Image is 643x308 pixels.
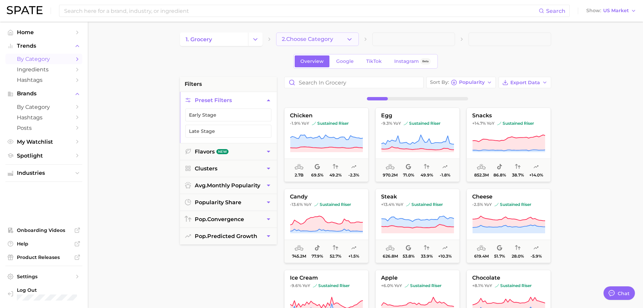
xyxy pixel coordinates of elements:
[314,203,318,207] img: sustained riser
[420,173,433,177] span: 49.9%
[493,173,506,177] span: 86.8%
[295,163,303,171] span: average monthly popularity: Very High Popularity
[404,121,408,125] img: sustained riser
[315,244,320,252] span: popularity share: TikTok
[5,102,82,112] a: by Category
[381,202,395,207] span: +13.4%
[63,5,539,17] input: Search here for a brand, industry, or ingredient
[403,173,414,177] span: 71.0%
[333,163,338,171] span: popularity convergence: Medium Convergence
[383,173,398,177] span: 970.2m
[529,173,543,177] span: +14.0%
[404,121,440,126] span: sustained riser
[5,150,82,161] a: Spotlight
[285,77,423,88] input: Search in grocery
[5,239,82,249] a: Help
[477,244,486,252] span: average monthly popularity: Very High Popularity
[512,173,524,177] span: 38.7%
[406,202,443,207] span: sustained riser
[17,152,71,159] span: Spotlight
[17,254,71,260] span: Product Releases
[474,254,488,259] span: 619.4m
[497,121,534,126] span: sustained riser
[495,283,532,288] span: sustained riser
[185,109,271,121] button: Early Stage
[180,92,277,109] button: Preset Filters
[360,55,387,67] a: TikTok
[472,283,483,288] span: +8.1%
[17,287,90,293] span: Log Out
[195,199,241,206] span: popularity share
[313,283,350,288] span: sustained riser
[17,77,71,83] span: Hashtags
[530,254,541,259] span: -5.9%
[17,29,71,35] span: Home
[348,254,359,259] span: +1.5%
[426,77,496,88] button: Sort ByPopularity
[396,202,403,207] span: YoY
[421,254,432,259] span: 33.9%
[495,284,499,288] img: sustained riser
[375,108,460,182] button: egg-9.3% YoYsustained risersustained riser970.2m71.0%49.9%-1.8%
[17,91,71,97] span: Brands
[389,55,436,67] a: InstagramBeta
[467,113,551,119] span: snacks
[487,121,494,126] span: YoY
[466,108,551,182] button: snacks+14.7% YoYsustained risersustained riser852.3m86.8%38.7%+14.0%
[180,177,277,194] button: avg.monthly popularity
[17,114,71,121] span: Hashtags
[295,173,303,177] span: 2.7b
[430,80,449,84] span: Sort By
[497,244,502,252] span: popularity share: Google
[494,254,505,259] span: 51.7%
[333,244,338,252] span: popularity convergence: Medium Convergence
[17,66,71,73] span: Ingredients
[394,58,419,64] span: Instagram
[406,203,410,207] img: sustained riser
[330,254,341,259] span: 52.7%
[351,244,356,252] span: popularity predicted growth: Uncertain
[5,168,82,178] button: Industries
[329,173,342,177] span: 49.2%
[5,64,82,75] a: Ingredients
[512,254,524,259] span: 28.0%
[439,173,450,177] span: -1.8%
[459,80,485,84] span: Popularity
[336,58,354,64] span: Google
[376,113,459,119] span: egg
[5,89,82,99] button: Brands
[295,244,303,252] span: average monthly popularity: Very High Popularity
[5,137,82,147] a: My Watchlist
[382,254,398,259] span: 626.8m
[180,211,277,228] button: pop.convergence
[393,121,401,126] span: YoY
[304,202,312,207] span: YoY
[195,233,207,239] abbr: popularity index
[17,43,71,49] span: Trends
[546,8,565,14] span: Search
[442,163,448,171] span: popularity predicted growth: Very Unlikely
[195,182,207,189] abbr: average
[195,216,244,222] span: convergence
[330,55,359,67] a: Google
[474,173,488,177] span: 852.3m
[195,216,207,222] abbr: popularity index
[17,170,71,176] span: Industries
[292,254,306,259] span: 745.2m
[386,163,395,171] span: average monthly popularity: Very High Popularity
[290,202,303,207] span: -13.6%
[312,254,323,259] span: 77.9%
[515,244,520,252] span: popularity convergence: Low Convergence
[17,274,71,280] span: Settings
[424,163,429,171] span: popularity convergence: Medium Convergence
[185,80,202,88] span: filters
[314,202,351,207] span: sustained riser
[499,77,551,88] button: Export Data
[381,121,392,126] span: -9.3%
[284,189,369,263] button: candy-13.6% YoYsustained risersustained riser745.2m77.9%52.7%+1.5%
[603,9,629,13] span: US Market
[17,227,71,233] span: Onboarding Videos
[315,163,320,171] span: popularity share: Google
[180,160,277,177] button: Clusters
[195,182,260,189] span: monthly popularity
